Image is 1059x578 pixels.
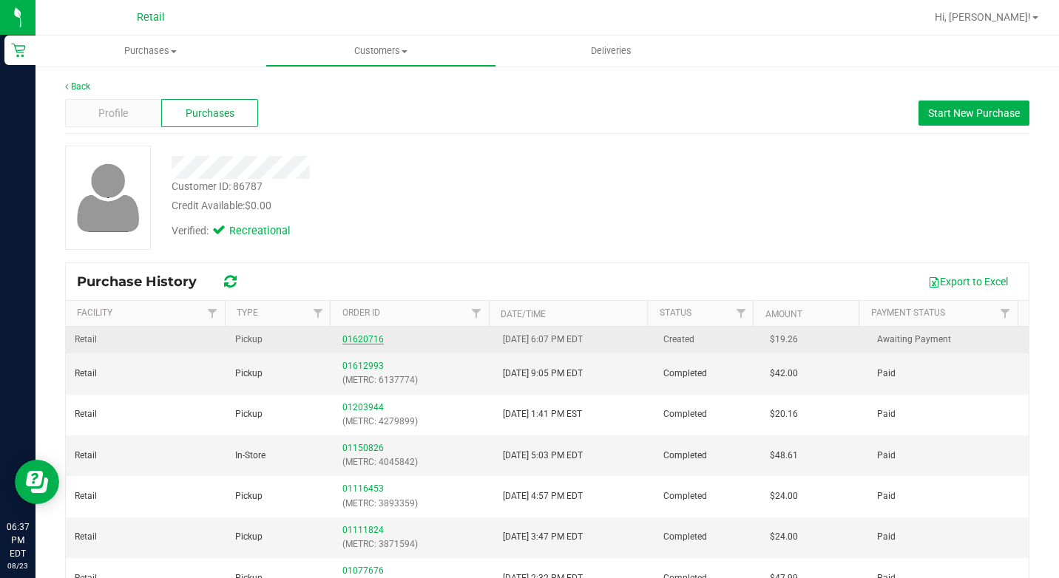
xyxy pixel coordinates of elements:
[918,269,1018,294] button: Export to Excel
[770,367,798,381] span: $42.00
[237,307,258,318] a: Type
[663,449,707,463] span: Completed
[342,361,384,371] a: 01612993
[770,449,798,463] span: $48.61
[75,333,97,347] span: Retail
[235,407,263,421] span: Pickup
[765,309,802,319] a: Amount
[877,449,896,463] span: Paid
[571,44,652,58] span: Deliveries
[11,43,26,58] inline-svg: Retail
[928,107,1020,119] span: Start New Purchase
[342,525,384,535] a: 01111824
[75,530,97,544] span: Retail
[877,367,896,381] span: Paid
[770,407,798,421] span: $20.16
[229,223,288,239] span: Recreational
[186,106,234,121] span: Purchases
[663,367,707,381] span: Completed
[75,407,97,421] span: Retail
[770,489,798,503] span: $24.00
[70,160,147,236] img: user-icon.png
[342,415,485,429] p: (METRC: 4279899)
[7,560,29,571] p: 08/23
[342,334,384,344] a: 01620716
[265,35,495,67] a: Customers
[877,530,896,544] span: Paid
[235,367,263,381] span: Pickup
[266,44,495,58] span: Customers
[235,449,265,463] span: In-Store
[305,301,330,326] a: Filter
[137,11,165,24] span: Retail
[877,489,896,503] span: Paid
[15,460,59,504] iframe: Resource center
[35,44,265,58] span: Purchases
[342,307,380,318] a: Order ID
[342,402,384,412] a: 01203944
[770,333,798,347] span: $19.26
[342,565,384,576] a: 01077676
[172,179,263,194] div: Customer ID: 86787
[503,333,583,347] span: [DATE] 6:07 PM EDT
[663,530,707,544] span: Completed
[7,520,29,560] p: 06:37 PM EDT
[871,307,945,318] a: Payment Status
[77,307,112,318] a: Facility
[342,537,485,551] p: (METRC: 3871594)
[342,483,384,494] a: 01116453
[464,301,489,326] a: Filter
[877,407,896,421] span: Paid
[503,407,582,421] span: [DATE] 1:41 PM EST
[503,449,583,463] span: [DATE] 5:03 PM EDT
[503,530,583,544] span: [DATE] 3:47 PM EDT
[235,333,263,347] span: Pickup
[503,367,583,381] span: [DATE] 9:05 PM EDT
[65,81,90,92] a: Back
[77,273,212,290] span: Purchase History
[935,11,1031,23] span: Hi, [PERSON_NAME]!
[235,530,263,544] span: Pickup
[75,367,97,381] span: Retail
[877,333,951,347] span: Awaiting Payment
[663,489,707,503] span: Completed
[342,497,485,511] p: (METRC: 3893359)
[342,455,485,469] p: (METRC: 4045842)
[503,489,583,503] span: [DATE] 4:57 PM EDT
[501,309,546,319] a: Date/Time
[342,443,384,453] a: 01150826
[770,530,798,544] span: $24.00
[496,35,726,67] a: Deliveries
[35,35,265,67] a: Purchases
[98,106,128,121] span: Profile
[728,301,753,326] a: Filter
[75,449,97,463] span: Retail
[342,373,485,387] p: (METRC: 6137774)
[663,407,707,421] span: Completed
[918,101,1029,126] button: Start New Purchase
[75,489,97,503] span: Retail
[660,307,691,318] a: Status
[663,333,694,347] span: Created
[172,198,643,214] div: Credit Available:
[235,489,263,503] span: Pickup
[245,200,271,211] span: $0.00
[993,301,1018,326] a: Filter
[200,301,224,326] a: Filter
[172,223,288,239] div: Verified:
